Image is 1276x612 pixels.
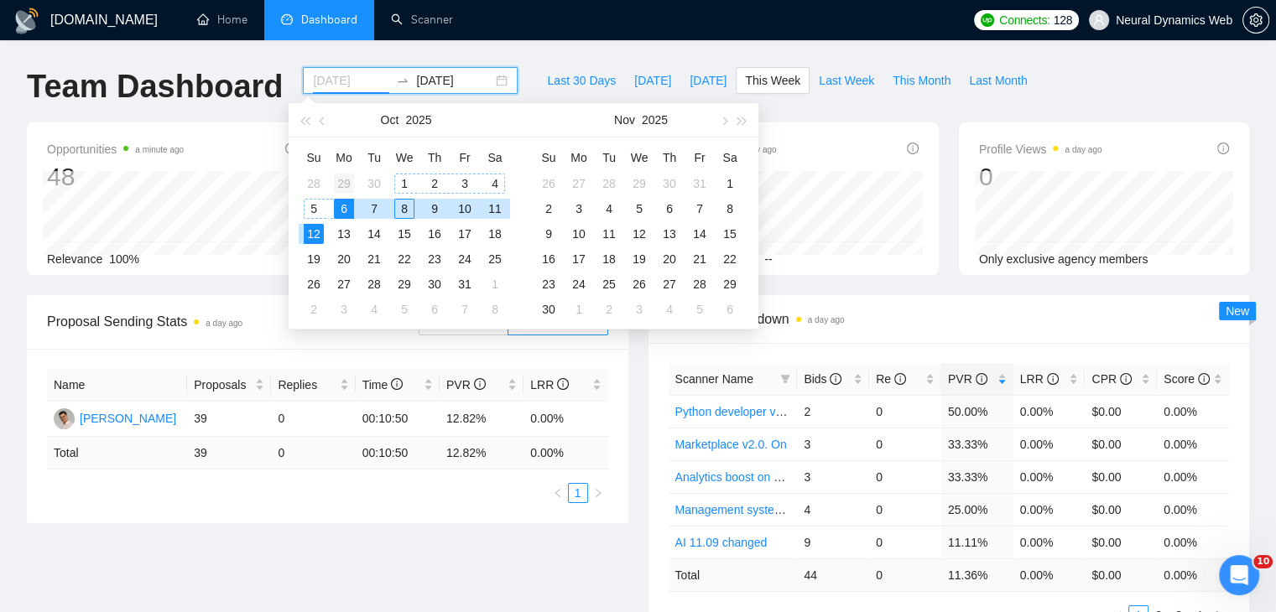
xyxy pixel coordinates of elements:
td: 2025-10-06 [329,196,359,221]
td: 2025-11-10 [564,221,594,246]
div: 3 [629,299,649,319]
th: Mo [564,144,594,171]
a: Analytics boost on 25.07 [675,470,804,484]
div: 4 [485,174,505,194]
td: 2025-11-20 [654,246,685,272]
div: 27 [659,274,680,294]
div: 7 [690,199,710,219]
td: 2025-11-23 [534,272,564,297]
div: 20 [659,249,680,269]
div: 28 [690,274,710,294]
td: 2025-10-29 [624,171,654,196]
td: 2025-11-19 [624,246,654,272]
span: LRR [1020,372,1059,386]
th: Su [534,144,564,171]
td: 2025-10-31 [685,171,715,196]
td: 39 [187,437,271,469]
div: 5 [629,199,649,219]
td: 2025-10-20 [329,246,359,272]
td: 2025-09-30 [359,171,389,196]
span: to [396,74,409,87]
div: 2 [539,199,559,219]
button: Last Month [960,67,1036,94]
div: 4 [599,199,619,219]
td: 2025-12-02 [594,297,624,322]
td: 0 [271,437,355,469]
td: 2025-12-03 [624,297,654,322]
td: 2025-11-14 [685,221,715,246]
div: 29 [394,274,414,294]
td: 2025-10-19 [299,246,329,272]
img: upwork-logo.png [981,13,994,27]
span: CPR [1091,372,1131,386]
a: AI 11.09 changed [675,536,768,549]
a: MK[PERSON_NAME] [54,411,176,424]
span: Relevance [47,252,102,266]
a: Python developer v2.0. On [675,405,815,418]
div: 19 [304,249,324,269]
td: 12.82 % [440,437,523,469]
div: 1 [394,174,414,194]
div: 9 [539,224,559,244]
div: 29 [629,174,649,194]
td: 2025-11-03 [329,297,359,322]
span: info-circle [474,378,486,390]
td: 3 [797,428,869,460]
span: info-circle [1120,373,1132,385]
th: Su [299,144,329,171]
div: 12 [304,224,324,244]
div: 2 [304,299,324,319]
span: This Week [745,71,800,90]
div: 15 [720,224,740,244]
td: 33.33% [941,428,1013,460]
time: a day ago [1065,145,1102,154]
td: 2025-10-16 [419,221,450,246]
div: 7 [455,299,475,319]
span: Time [362,378,403,392]
span: info-circle [907,143,919,154]
td: 2025-10-14 [359,221,389,246]
td: 2025-10-13 [329,221,359,246]
th: We [389,144,419,171]
span: LRR [530,378,569,392]
div: 8 [720,199,740,219]
td: 2025-11-24 [564,272,594,297]
div: 15 [394,224,414,244]
th: Tu [594,144,624,171]
td: 2025-10-29 [389,272,419,297]
td: 12.82% [440,402,523,437]
span: PVR [948,372,987,386]
td: 2025-11-18 [594,246,624,272]
td: 2025-11-07 [450,297,480,322]
div: 13 [334,224,354,244]
span: info-circle [391,378,403,390]
td: 2025-11-16 [534,246,564,272]
td: 2025-11-11 [594,221,624,246]
th: Th [654,144,685,171]
td: 39 [187,402,271,437]
span: Score [1164,372,1209,386]
span: 128 [1054,11,1072,29]
div: 24 [455,249,475,269]
td: 0.00% [523,402,607,437]
td: 2025-11-02 [299,297,329,322]
a: Marketplace v2.0. On [675,438,787,451]
span: info-circle [557,378,569,390]
span: dashboard [281,13,293,25]
td: 2025-11-29 [715,272,745,297]
div: 29 [720,274,740,294]
div: 23 [424,249,445,269]
div: [PERSON_NAME] [80,409,176,428]
span: info-circle [894,373,906,385]
div: 20 [334,249,354,269]
span: filter [780,374,790,384]
td: 2025-11-01 [480,272,510,297]
td: $0.00 [1085,395,1157,428]
a: 1 [569,484,587,502]
div: 29 [334,174,354,194]
div: 2 [599,299,619,319]
td: 2025-10-30 [654,171,685,196]
span: Replies [278,376,336,394]
div: 27 [569,174,589,194]
span: info-circle [1217,143,1229,154]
